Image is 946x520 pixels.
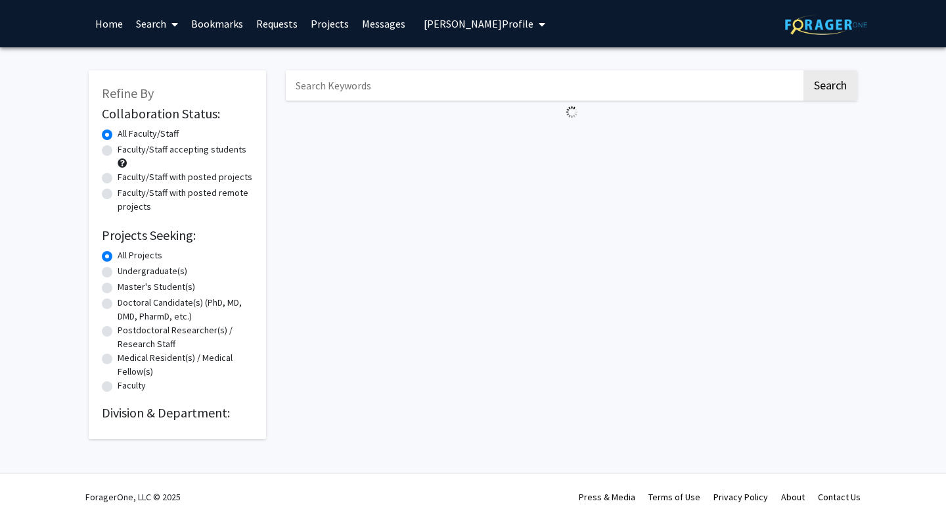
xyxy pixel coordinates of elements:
label: Faculty/Staff with posted projects [118,170,252,184]
label: Doctoral Candidate(s) (PhD, MD, DMD, PharmD, etc.) [118,296,253,323]
a: Privacy Policy [713,491,768,503]
a: Bookmarks [185,1,250,47]
label: Faculty [118,379,146,392]
button: Search [803,70,857,101]
h2: Division & Department: [102,405,253,421]
a: Terms of Use [648,491,700,503]
a: Projects [304,1,355,47]
label: Faculty/Staff accepting students [118,143,246,156]
input: Search Keywords [286,70,801,101]
h2: Collaboration Status: [102,106,253,122]
a: About [781,491,805,503]
h2: Projects Seeking: [102,227,253,243]
label: All Projects [118,248,162,262]
span: Refine By [102,85,154,101]
nav: Page navigation [286,124,857,154]
label: All Faculty/Staff [118,127,179,141]
a: Requests [250,1,304,47]
label: Postdoctoral Researcher(s) / Research Staff [118,323,253,351]
a: Contact Us [818,491,861,503]
a: Home [89,1,129,47]
label: Master's Student(s) [118,280,195,294]
img: Loading [560,101,583,124]
a: Search [129,1,185,47]
a: Press & Media [579,491,635,503]
div: ForagerOne, LLC © 2025 [85,474,181,520]
img: ForagerOne Logo [785,14,867,35]
label: Faculty/Staff with posted remote projects [118,186,253,214]
span: [PERSON_NAME] Profile [424,17,533,30]
a: Messages [355,1,412,47]
label: Undergraduate(s) [118,264,187,278]
label: Medical Resident(s) / Medical Fellow(s) [118,351,253,379]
